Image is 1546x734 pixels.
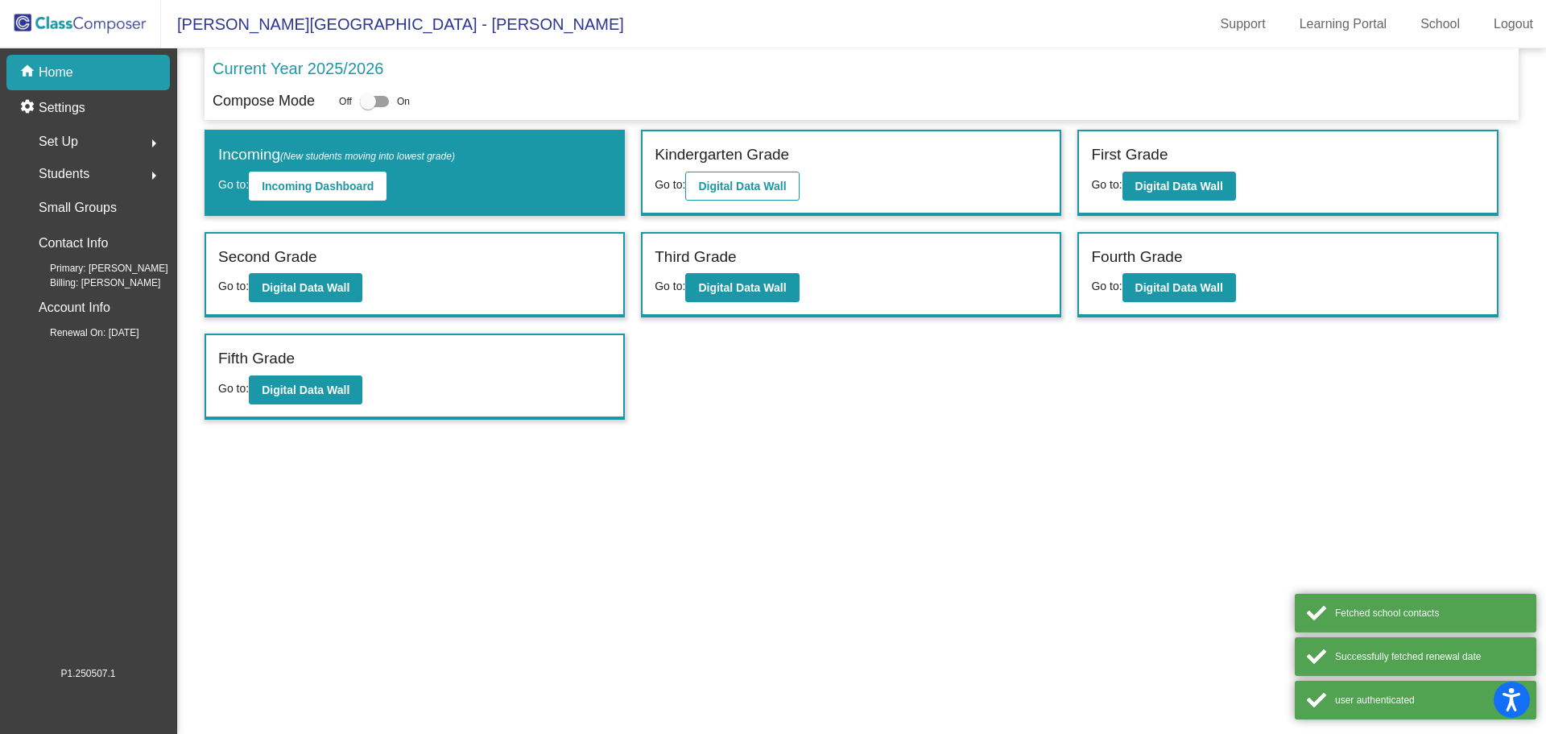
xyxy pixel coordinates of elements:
[262,180,374,193] b: Incoming Dashboard
[213,90,315,112] p: Compose Mode
[655,143,789,167] label: Kindergarten Grade
[218,347,295,371] label: Fifth Grade
[1408,11,1473,37] a: School
[249,172,386,201] button: Incoming Dashboard
[1335,606,1524,620] div: Fetched school contacts
[1122,172,1236,201] button: Digital Data Wall
[39,232,108,255] p: Contact Info
[397,94,410,109] span: On
[1335,649,1524,664] div: Successfully fetched renewal date
[1208,11,1279,37] a: Support
[1091,246,1182,269] label: Fourth Grade
[19,63,39,82] mat-icon: home
[144,166,163,185] mat-icon: arrow_right
[39,163,89,185] span: Students
[39,131,78,153] span: Set Up
[655,280,685,292] span: Go to:
[655,178,685,191] span: Go to:
[1091,178,1122,191] span: Go to:
[218,280,249,292] span: Go to:
[1135,281,1223,294] b: Digital Data Wall
[280,151,455,162] span: (New students moving into lowest grade)
[1335,693,1524,707] div: user authenticated
[161,11,624,37] span: [PERSON_NAME][GEOGRAPHIC_DATA] - [PERSON_NAME]
[218,382,249,395] span: Go to:
[24,261,168,276] span: Primary: [PERSON_NAME]
[1122,273,1236,302] button: Digital Data Wall
[218,143,455,167] label: Incoming
[262,384,349,396] b: Digital Data Wall
[213,56,383,81] p: Current Year 2025/2026
[39,98,85,118] p: Settings
[1481,11,1546,37] a: Logout
[249,273,362,302] button: Digital Data Wall
[24,276,160,290] span: Billing: [PERSON_NAME]
[698,180,786,193] b: Digital Data Wall
[1091,143,1168,167] label: First Grade
[249,375,362,404] button: Digital Data Wall
[1135,180,1223,193] b: Digital Data Wall
[218,246,317,269] label: Second Grade
[698,281,786,294] b: Digital Data Wall
[339,94,352,109] span: Off
[39,297,110,319] p: Account Info
[1091,280,1122,292] span: Go to:
[262,281,349,294] b: Digital Data Wall
[24,326,138,340] span: Renewal On: [DATE]
[685,172,799,201] button: Digital Data Wall
[144,134,163,153] mat-icon: arrow_right
[19,98,39,118] mat-icon: settings
[1287,11,1400,37] a: Learning Portal
[218,178,249,191] span: Go to:
[39,63,73,82] p: Home
[655,246,736,269] label: Third Grade
[685,273,799,302] button: Digital Data Wall
[39,197,117,219] p: Small Groups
